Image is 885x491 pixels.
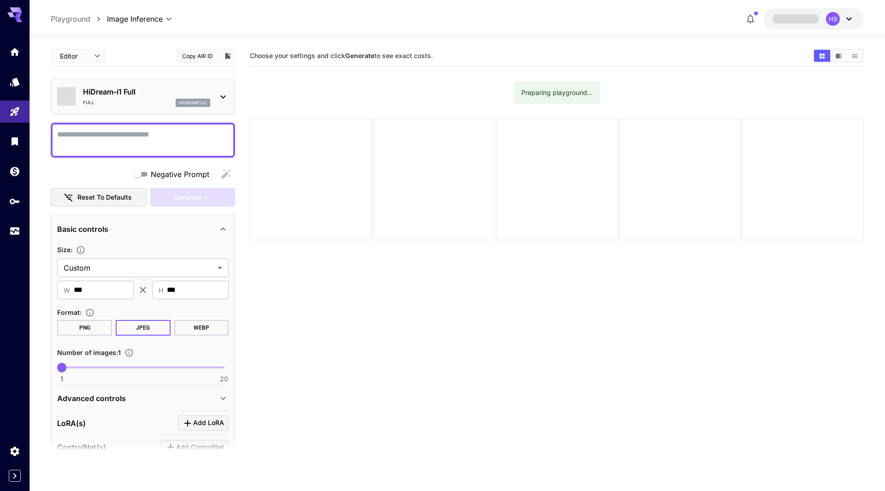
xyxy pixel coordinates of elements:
[814,50,830,62] button: Show media in grid view
[57,418,86,429] p: LoRA(s)
[9,445,20,457] div: Settings
[82,308,98,317] button: Choose the file format for the output image.
[345,52,374,59] b: Generate
[51,13,90,24] a: Playground
[107,13,163,24] span: Image Inference
[151,169,209,180] span: Negative Prompt
[9,470,21,482] button: Expand sidebar
[174,320,229,336] button: WEBP
[521,84,593,101] div: Preparing playground...
[72,245,89,254] button: Adjust the dimensions of the generated image by specifying its width and height in pixels, or sel...
[64,285,70,296] span: W
[9,46,20,58] div: Home
[121,348,137,357] button: Specify how many images to generate in a single request. Each image generation will be charged se...
[220,374,228,384] span: 20
[51,188,147,207] button: Reset to defaults
[57,246,72,254] span: Size :
[57,83,229,111] div: HiDream-i1 FullFullhidreamfull
[57,349,121,356] span: Number of images : 1
[57,218,229,240] div: Basic controls
[847,50,863,62] button: Show media in list view
[57,224,108,235] p: Basic controls
[51,13,107,24] nav: breadcrumb
[9,166,20,177] div: Wallet
[83,99,94,106] p: Full
[60,374,63,384] span: 1
[826,12,840,26] div: HS
[831,50,847,62] button: Show media in video view
[178,100,207,106] p: hidreamfull
[177,415,229,431] button: Click to add LoRA
[9,195,20,207] div: API Keys
[57,308,82,316] span: Format :
[57,387,229,409] div: Advanced controls
[9,106,20,118] div: Playground
[159,285,163,296] span: H
[224,50,232,61] button: Add to library
[57,393,126,404] p: Advanced controls
[64,262,214,273] span: Custom
[813,49,864,63] div: Show media in grid viewShow media in video viewShow media in list view
[177,49,218,63] button: Copy AIR ID
[9,76,20,88] div: Models
[193,417,224,429] span: Add LoRA
[9,225,20,237] div: Usage
[9,136,20,147] div: Library
[116,320,171,336] button: JPEG
[250,52,433,59] span: Choose your settings and click to see exact costs.
[763,8,864,30] button: HS
[60,51,88,61] span: Editor
[57,320,112,336] button: PNG
[83,86,210,97] p: HiDream-i1 Full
